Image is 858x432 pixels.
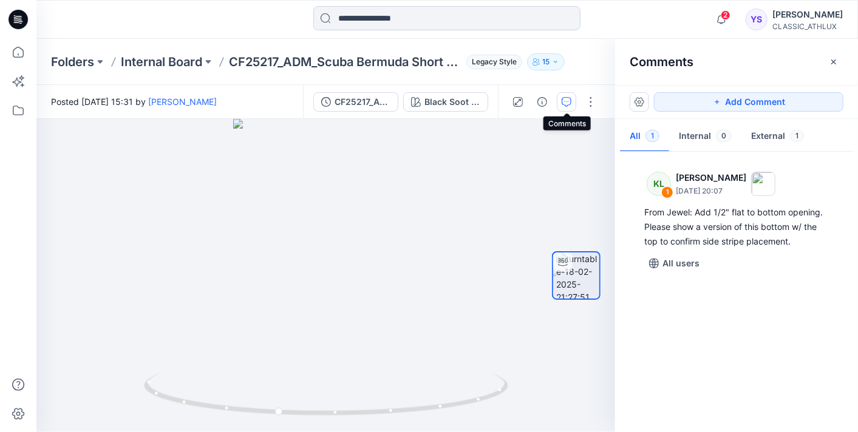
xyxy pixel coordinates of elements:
span: Posted [DATE] 15:31 by [51,95,217,108]
div: CF25217_ADM_Scuba Bermuda Short [335,95,390,109]
div: [PERSON_NAME] [772,7,843,22]
p: [DATE] 20:07 [676,185,746,197]
span: Legacy Style [466,55,522,69]
h2: Comments [630,55,693,69]
div: Black Soot / [PERSON_NAME] [424,95,480,109]
button: 15 [527,53,565,70]
span: 1 [790,130,804,142]
button: Add Comment [654,92,843,112]
div: KL [647,172,671,196]
p: 15 [542,55,550,69]
button: Details [533,92,552,112]
div: YS [746,8,768,30]
p: All users [662,256,700,271]
span: 2 [721,10,730,20]
button: External [741,121,814,152]
button: Legacy Style [461,53,522,70]
p: [PERSON_NAME] [676,170,746,185]
button: Internal [669,121,741,152]
button: Black Soot / [PERSON_NAME] [403,92,488,112]
button: All users [644,254,704,273]
button: All [620,121,669,152]
a: Internal Board [121,53,202,70]
a: [PERSON_NAME] [148,96,217,107]
div: CLASSIC_ATHLUX [772,22,843,31]
div: 1 [661,186,673,198]
p: CF25217_ADM_Scuba Bermuda Short [DATE] [229,53,461,70]
button: CF25217_ADM_Scuba Bermuda Short [313,92,398,112]
img: turntable-18-02-2025-21:27:51 [556,252,599,299]
span: 0 [716,130,732,142]
a: Folders [51,53,94,70]
div: From Jewel: Add 1/2" flat to bottom opening. Please show a version of this bottom w/ the top to c... [644,205,829,249]
span: 1 [645,130,659,142]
